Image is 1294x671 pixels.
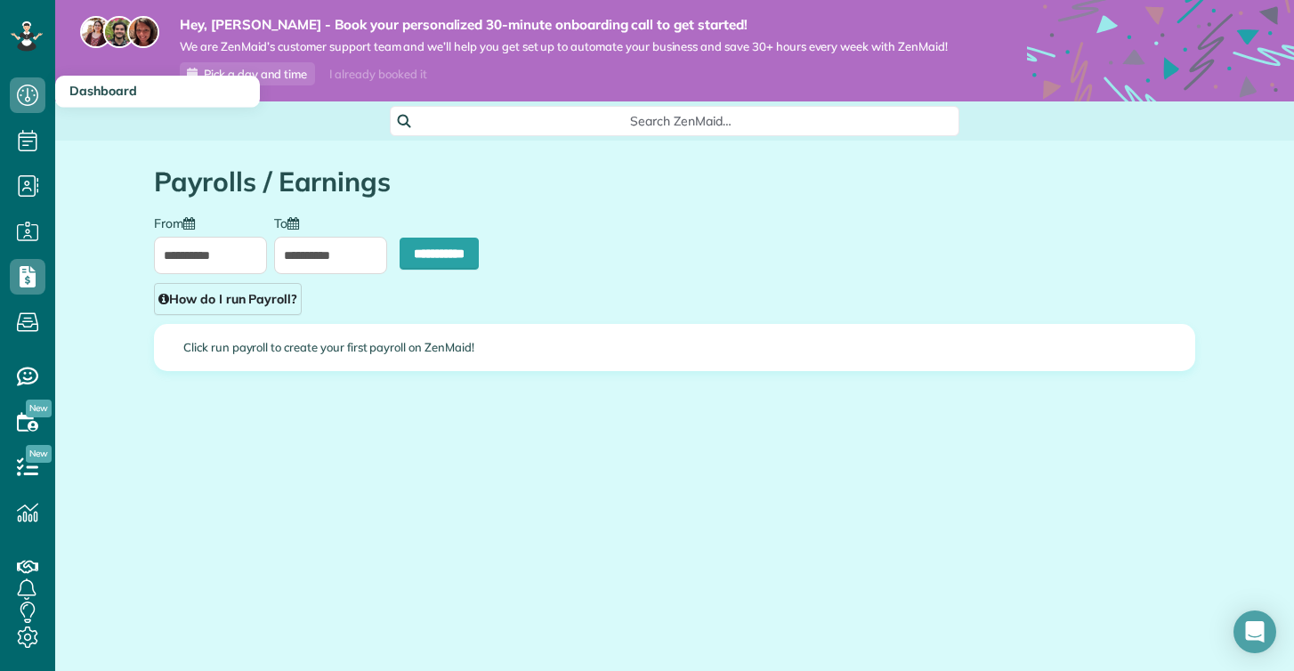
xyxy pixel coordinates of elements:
[204,67,307,81] span: Pick a day and time
[80,16,112,48] img: maria-72a9807cf96188c08ef61303f053569d2e2a8a1cde33d635c8a3ac13582a053d.jpg
[180,39,948,54] span: We are ZenMaid’s customer support team and we’ll help you get set up to automate your business an...
[103,16,135,48] img: jorge-587dff0eeaa6aab1f244e6dc62b8924c3b6ad411094392a53c71c6c4a576187d.jpg
[180,62,315,85] a: Pick a day and time
[69,83,137,99] span: Dashboard
[1233,610,1276,653] div: Open Intercom Messenger
[154,167,1195,197] h1: Payrolls / Earnings
[154,283,302,315] a: How do I run Payroll?
[319,63,437,85] div: I already booked it
[155,325,1194,370] div: Click run payroll to create your first payroll on ZenMaid!
[26,445,52,463] span: New
[274,214,308,230] label: To
[180,16,948,34] strong: Hey, [PERSON_NAME] - Book your personalized 30-minute onboarding call to get started!
[154,214,204,230] label: From
[127,16,159,48] img: michelle-19f622bdf1676172e81f8f8fba1fb50e276960ebfe0243fe18214015130c80e4.jpg
[26,400,52,417] span: New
